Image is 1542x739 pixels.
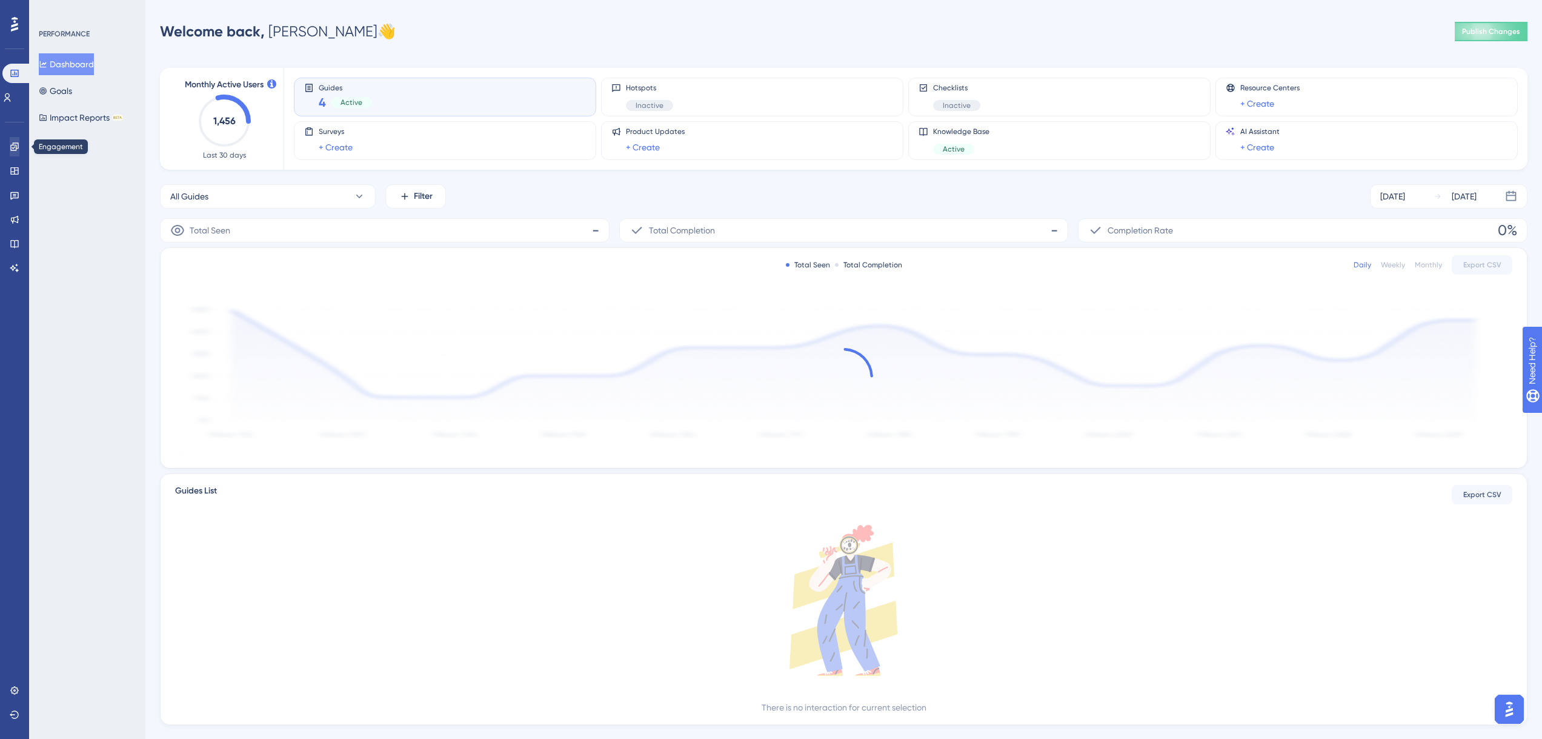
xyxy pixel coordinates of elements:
button: Filter [385,184,446,209]
button: Export CSV [1452,485,1512,504]
button: Impact ReportsBETA [39,107,123,129]
span: Monthly Active Users [185,78,264,92]
span: Total Completion [649,223,715,238]
span: Need Help? [28,3,76,18]
span: All Guides [170,189,208,204]
div: Total Completion [835,260,902,270]
a: + Create [1240,96,1274,111]
span: Guides List [175,484,217,506]
span: Welcome back, [160,22,265,40]
iframe: UserGuiding AI Assistant Launcher [1491,691,1527,727]
a: + Create [626,140,660,155]
a: + Create [1240,140,1274,155]
div: Weekly [1381,260,1405,270]
span: Inactive [943,101,971,110]
span: Completion Rate [1108,223,1173,238]
div: Monthly [1415,260,1442,270]
button: Publish Changes [1455,22,1527,41]
a: + Create [319,140,353,155]
button: All Guides [160,184,376,209]
div: [DATE] [1452,189,1477,204]
text: 1,456 [213,115,236,127]
span: Resource Centers [1240,83,1300,93]
div: [DATE] [1380,189,1405,204]
button: Goals [39,80,72,102]
span: - [592,221,599,240]
span: Inactive [636,101,663,110]
div: PERFORMANCE [39,29,90,39]
span: Guides [319,83,372,92]
div: BETA [112,115,123,121]
span: Last 30 days [203,150,246,160]
span: Publish Changes [1462,27,1520,36]
span: AI Assistant [1240,127,1280,136]
div: [PERSON_NAME] 👋 [160,22,396,41]
span: Active [943,144,965,154]
span: Filter [414,189,433,204]
span: Surveys [319,127,353,136]
span: Hotspots [626,83,673,93]
span: 0% [1498,221,1517,240]
span: - [1051,221,1058,240]
div: There is no interaction for current selection [762,700,926,715]
span: Total Seen [190,223,230,238]
span: Knowledge Base [933,127,989,136]
span: 4 [319,94,326,111]
span: Active [341,98,362,107]
span: Export CSV [1463,260,1501,270]
span: Checklists [933,83,980,93]
span: Product Updates [626,127,685,136]
span: Export CSV [1463,490,1501,500]
div: Total Seen [786,260,830,270]
button: Export CSV [1452,255,1512,275]
button: Dashboard [39,53,94,75]
div: Daily [1354,260,1371,270]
